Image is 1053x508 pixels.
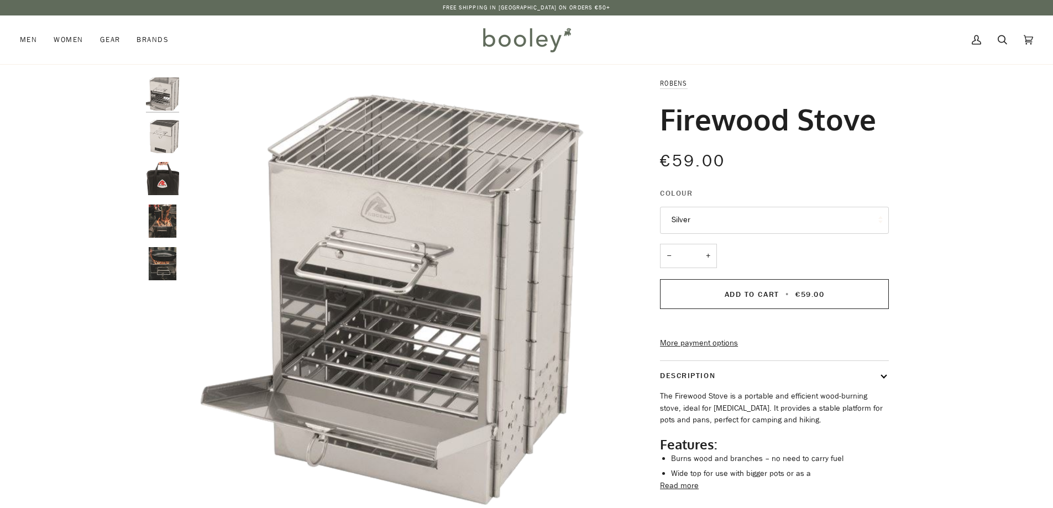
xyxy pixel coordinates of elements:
button: + [699,244,717,269]
a: Gear [92,15,129,64]
img: Booley [478,24,575,56]
li: Wide top for use with bigger pots or as a [671,468,889,480]
button: − [660,244,678,269]
span: €59.00 [795,289,824,300]
a: More payment options [660,337,889,349]
a: Robens [660,78,688,88]
button: Description [660,361,889,390]
span: €59.00 [660,150,725,172]
span: Women [54,34,83,45]
a: Men [20,15,45,64]
p: Free Shipping in [GEOGRAPHIC_DATA] on Orders €50+ [443,3,611,12]
button: Silver [660,207,889,234]
span: Men [20,34,37,45]
span: Gear [100,34,121,45]
p: The Firewood Stove is a portable and efficient wood-burning stove, ideal for [MEDICAL_DATA]. It p... [660,390,889,426]
span: Brands [137,34,169,45]
button: Read more [660,480,699,492]
input: Quantity [660,244,717,269]
h2: Features: [660,436,889,453]
a: Women [45,15,91,64]
a: Brands [128,15,177,64]
span: Add to Cart [725,289,779,300]
img: Robens Firewood Stove - Booley Galway [146,162,179,195]
img: Robens Firewood Stove Silver - Booley Galway [146,77,179,111]
li: Burns wood and branches – no need to carry fuel [671,453,889,465]
img: Robens Firewood Stove - Booley Galway [146,247,179,280]
img: Robens Firewood Stove - Booley Galway [146,205,179,238]
img: Robens Firewood Stove - Booley Galway [146,120,179,153]
span: Colour [660,187,693,199]
span: • [782,289,793,300]
h1: Firewood Stove [660,101,876,137]
button: Add to Cart • €59.00 [660,279,889,309]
